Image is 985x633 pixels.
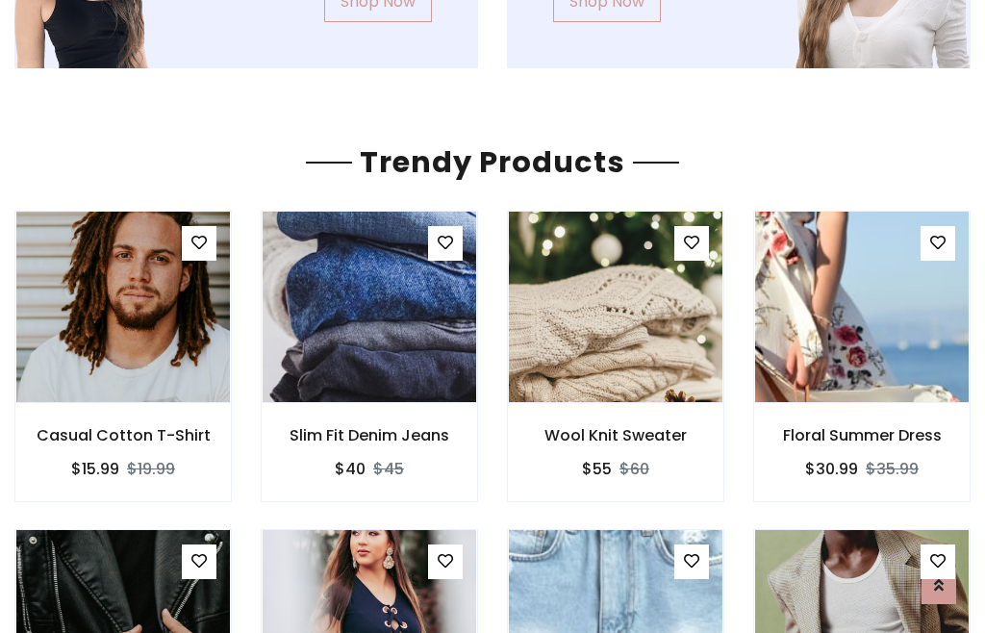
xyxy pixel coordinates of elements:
del: $19.99 [127,458,175,480]
h6: Casual Cotton T-Shirt [15,426,231,444]
del: $60 [619,458,649,480]
span: Trendy Products [352,141,633,183]
h6: $55 [582,460,612,478]
del: $35.99 [866,458,919,480]
h6: $30.99 [805,460,858,478]
h6: Slim Fit Denim Jeans [262,426,477,444]
h6: $15.99 [71,460,119,478]
h6: Floral Summer Dress [754,426,970,444]
del: $45 [373,458,404,480]
h6: Wool Knit Sweater [508,426,723,444]
h6: $40 [335,460,366,478]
